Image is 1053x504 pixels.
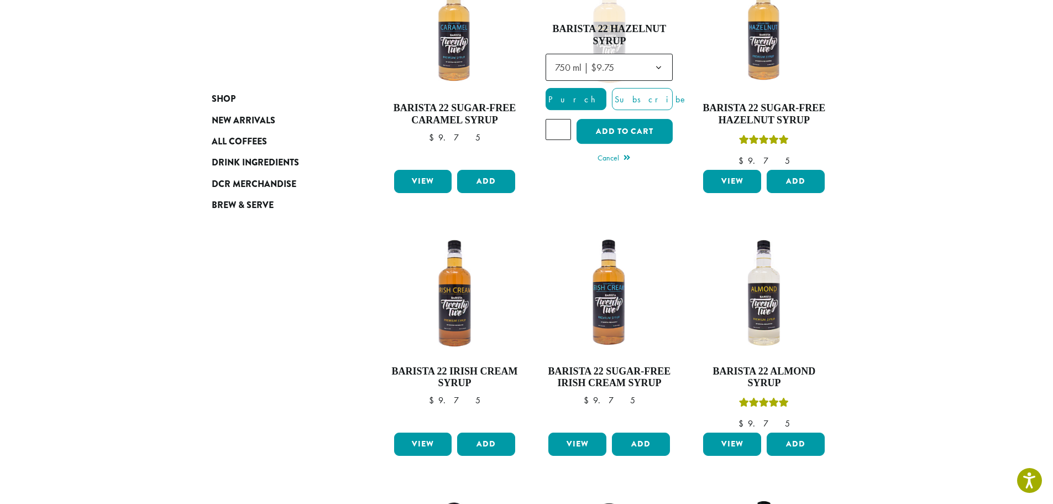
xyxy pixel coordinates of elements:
[391,366,518,389] h4: Barista 22 Irish Cream Syrup
[457,433,515,456] button: Add
[700,230,827,428] a: Barista 22 Almond SyrupRated 5.00 out of 5 $9.75
[555,61,614,74] span: 750 ml | $9.75
[739,396,789,413] div: Rated 5.00 out of 5
[612,93,688,105] span: Subscribe
[212,199,274,212] span: Brew & Serve
[767,170,825,193] button: Add
[212,152,344,173] a: Drink Ingredients
[738,155,748,167] span: $
[457,170,515,193] button: Add
[212,174,344,195] a: DCR Merchandise
[391,102,518,126] h4: Barista 22 Sugar-Free Caramel Syrup
[429,132,438,143] span: $
[391,230,518,357] img: IRISH-CREAM-300x300.png
[700,230,827,357] img: ALMOND-300x300.png
[546,119,571,140] input: Product quantity
[429,394,480,406] bdi: 9.75
[738,418,790,429] bdi: 9.75
[739,133,789,150] div: Rated 5.00 out of 5
[738,155,790,167] bdi: 9.75
[700,102,827,126] h4: Barista 22 Sugar-Free Hazelnut Syrup
[548,433,606,456] a: View
[612,433,670,456] button: Add
[584,394,635,406] bdi: 9.75
[212,92,235,106] span: Shop
[394,170,452,193] a: View
[212,178,296,191] span: DCR Merchandise
[212,135,267,149] span: All Coffees
[767,433,825,456] button: Add
[738,418,748,429] span: $
[703,170,761,193] a: View
[212,131,344,152] a: All Coffees
[577,119,673,144] button: Add to cart
[584,394,593,406] span: $
[700,366,827,389] h4: Barista 22 Almond Syrup
[212,156,299,170] span: Drink Ingredients
[391,230,518,428] a: Barista 22 Irish Cream Syrup $9.75
[598,152,630,167] a: Cancel
[212,195,344,216] a: Brew & Serve
[546,93,640,105] span: Purchase
[546,230,673,428] a: Barista 22 Sugar-Free Irish Cream Syrup $9.75
[212,110,344,131] a: New Arrivals
[551,56,625,78] span: 750 ml | $9.75
[429,394,438,406] span: $
[212,114,275,128] span: New Arrivals
[546,54,673,81] span: 750 ml | $9.75
[546,23,673,47] h4: Barista 22 Hazelnut Syrup
[429,132,480,143] bdi: 9.75
[394,433,452,456] a: View
[546,366,673,389] h4: Barista 22 Sugar-Free Irish Cream Syrup
[212,89,344,110] a: Shop
[703,433,761,456] a: View
[546,230,673,357] img: SF-IRISH-CREAM-300x300.png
